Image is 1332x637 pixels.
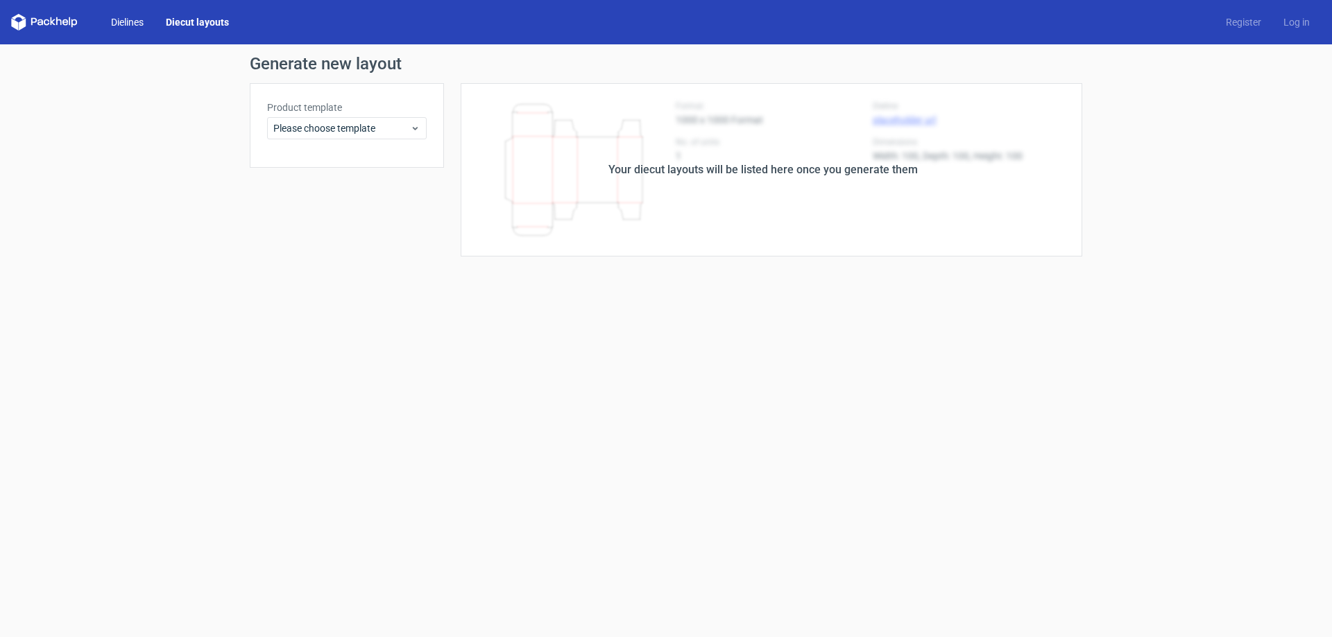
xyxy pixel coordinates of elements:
[267,101,427,114] label: Product template
[1272,15,1321,29] a: Log in
[100,15,155,29] a: Dielines
[250,55,1082,72] h1: Generate new layout
[155,15,240,29] a: Diecut layouts
[273,121,410,135] span: Please choose template
[608,162,918,178] div: Your diecut layouts will be listed here once you generate them
[1215,15,1272,29] a: Register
